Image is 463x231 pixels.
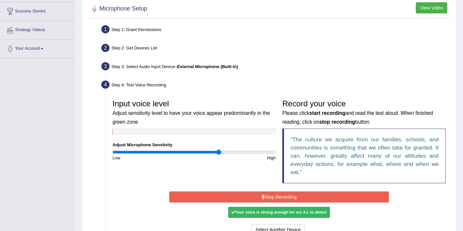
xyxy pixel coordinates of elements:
div: Step 4: Test Voice Recording [98,79,453,93]
b: stop recording [319,119,355,125]
a: Success Stories [0,2,75,19]
div: Step 3: Select Audio Input Device [98,60,453,75]
a: Your Account [0,40,75,56]
div: Your voice is strong enough for our A.I. to detect [228,207,330,218]
div: Low [109,155,194,161]
label: Adjust Microphone Senstivity [112,142,172,148]
span: – [175,64,238,69]
b: start recording [309,110,345,116]
small: Please click and read the text aloud. When finished reading, click on button. [282,110,433,124]
a: Strategy Videos [0,21,75,37]
div: High [194,155,279,161]
q: The culture we acquire from our families, schools, and communities is something that we often tak... [291,136,439,175]
small: Adjust sensitivity level to have your voice appear predominantly in the green zone [112,110,270,124]
button: View Video [416,2,447,13]
h3: Record your voice [282,99,446,125]
div: Step 2: Get Devices List [98,42,453,56]
h2: Microphone Setup [90,4,147,14]
div: Step 1: Grant Permissions [98,23,453,38]
b: External Microphone (Built-in) [177,64,238,69]
h3: Input voice level [112,99,276,125]
button: Stop Recording [169,191,389,203]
